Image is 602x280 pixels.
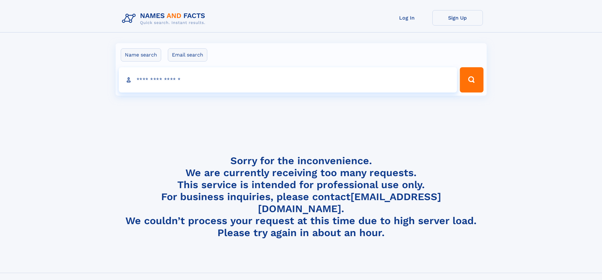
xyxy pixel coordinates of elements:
[432,10,483,26] a: Sign Up
[119,67,457,92] input: search input
[258,191,441,215] a: [EMAIL_ADDRESS][DOMAIN_NAME]
[168,48,207,62] label: Email search
[460,67,483,92] button: Search Button
[121,48,161,62] label: Name search
[119,10,210,27] img: Logo Names and Facts
[119,155,483,239] h4: Sorry for the inconvenience. We are currently receiving too many requests. This service is intend...
[382,10,432,26] a: Log In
